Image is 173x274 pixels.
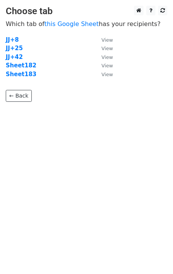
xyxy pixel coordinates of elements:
a: View [94,71,113,78]
small: View [101,37,113,43]
small: View [101,63,113,68]
a: View [94,62,113,69]
a: Sheet182 [6,62,36,69]
a: View [94,45,113,52]
a: this Google Sheet [44,20,99,28]
a: JJ+42 [6,54,23,60]
small: View [101,54,113,60]
small: View [101,72,113,77]
a: View [94,54,113,60]
small: View [101,46,113,51]
p: Which tab of has your recipients? [6,20,167,28]
a: Sheet183 [6,71,36,78]
a: ← Back [6,90,32,102]
a: JJ+8 [6,36,19,43]
a: JJ+25 [6,45,23,52]
a: View [94,36,113,43]
h3: Choose tab [6,6,167,17]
